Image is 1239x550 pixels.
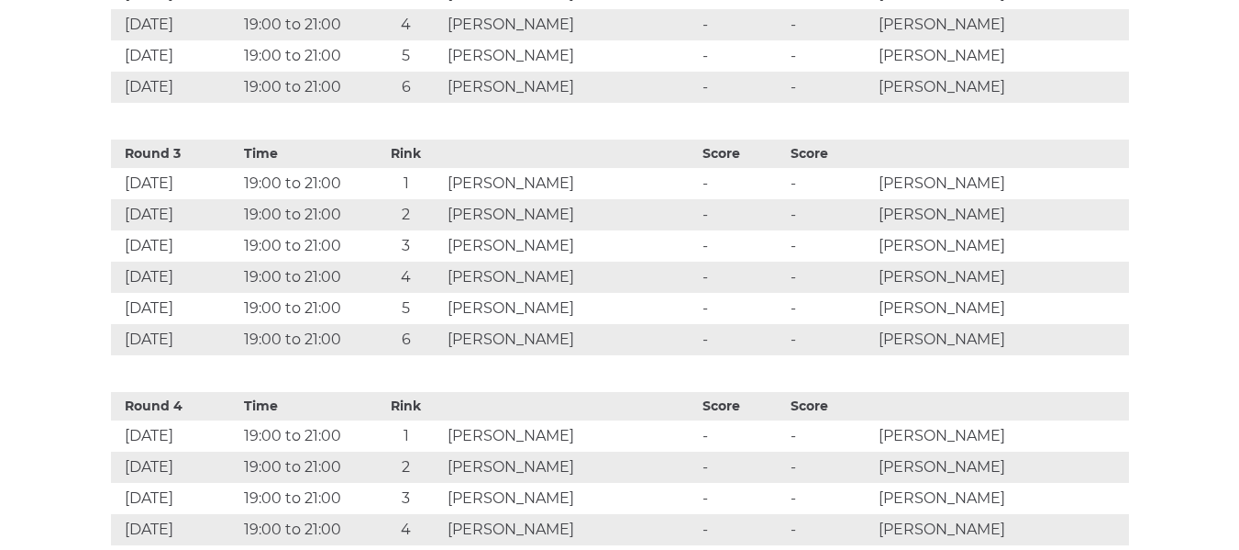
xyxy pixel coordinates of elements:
td: [DATE] [111,72,240,103]
td: [PERSON_NAME] [874,262,1129,293]
td: [DATE] [111,40,240,72]
td: - [786,421,874,452]
td: [PERSON_NAME] [443,168,698,199]
td: - [786,452,874,483]
td: 19:00 to 21:00 [239,324,369,355]
td: [DATE] [111,483,240,514]
th: Round 4 [111,392,240,421]
td: [PERSON_NAME] [443,40,698,72]
td: - [786,324,874,355]
td: [PERSON_NAME] [443,324,698,355]
td: 3 [369,230,443,262]
th: Round 3 [111,140,240,168]
td: [PERSON_NAME] [874,452,1129,483]
td: 5 [369,293,443,324]
td: [PERSON_NAME] [443,72,698,103]
td: - [786,40,874,72]
td: - [698,40,786,72]
td: - [698,72,786,103]
td: [DATE] [111,230,240,262]
td: [PERSON_NAME] [874,168,1129,199]
td: [DATE] [111,262,240,293]
td: 2 [369,199,443,230]
td: 6 [369,72,443,103]
td: [DATE] [111,293,240,324]
td: - [786,168,874,199]
td: 19:00 to 21:00 [239,72,369,103]
td: - [698,452,786,483]
td: [DATE] [111,421,240,452]
td: 4 [369,9,443,40]
td: 19:00 to 21:00 [239,483,369,514]
td: - [786,72,874,103]
td: - [698,324,786,355]
td: - [698,230,786,262]
td: 4 [369,262,443,293]
td: 6 [369,324,443,355]
td: [DATE] [111,199,240,230]
th: Score [786,392,874,421]
td: [PERSON_NAME] [443,9,698,40]
td: 19:00 to 21:00 [239,199,369,230]
td: [PERSON_NAME] [874,483,1129,514]
td: [PERSON_NAME] [874,199,1129,230]
td: - [786,230,874,262]
td: 19:00 to 21:00 [239,168,369,199]
td: 19:00 to 21:00 [239,421,369,452]
td: - [698,483,786,514]
td: [PERSON_NAME] [443,293,698,324]
td: - [698,199,786,230]
th: Rink [369,140,443,168]
td: [PERSON_NAME] [874,230,1129,262]
td: [DATE] [111,168,240,199]
td: - [786,483,874,514]
td: 1 [369,421,443,452]
td: [PERSON_NAME] [443,262,698,293]
td: 4 [369,514,443,545]
th: Rink [369,392,443,421]
td: [PERSON_NAME] [443,421,698,452]
td: [PERSON_NAME] [443,230,698,262]
td: [DATE] [111,452,240,483]
td: [PERSON_NAME] [443,483,698,514]
td: - [786,199,874,230]
td: - [786,514,874,545]
td: [PERSON_NAME] [443,514,698,545]
td: 19:00 to 21:00 [239,293,369,324]
td: [DATE] [111,9,240,40]
td: 1 [369,168,443,199]
td: - [786,9,874,40]
td: [PERSON_NAME] [874,324,1129,355]
td: - [786,262,874,293]
td: 2 [369,452,443,483]
th: Score [786,140,874,168]
td: - [786,293,874,324]
th: Time [239,392,369,421]
th: Score [698,392,786,421]
td: 19:00 to 21:00 [239,40,369,72]
td: 19:00 to 21:00 [239,514,369,545]
td: [DATE] [111,324,240,355]
td: 3 [369,483,443,514]
td: - [698,293,786,324]
td: 19:00 to 21:00 [239,230,369,262]
td: - [698,514,786,545]
td: 19:00 to 21:00 [239,262,369,293]
td: [PERSON_NAME] [874,421,1129,452]
td: [DATE] [111,514,240,545]
td: 5 [369,40,443,72]
td: [PERSON_NAME] [874,9,1129,40]
td: - [698,9,786,40]
td: - [698,168,786,199]
td: [PERSON_NAME] [443,452,698,483]
th: Score [698,140,786,168]
td: 19:00 to 21:00 [239,452,369,483]
td: 19:00 to 21:00 [239,9,369,40]
td: [PERSON_NAME] [874,40,1129,72]
td: - [698,262,786,293]
td: [PERSON_NAME] [874,293,1129,324]
td: [PERSON_NAME] [874,72,1129,103]
td: [PERSON_NAME] [443,199,698,230]
th: Time [239,140,369,168]
td: - [698,421,786,452]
